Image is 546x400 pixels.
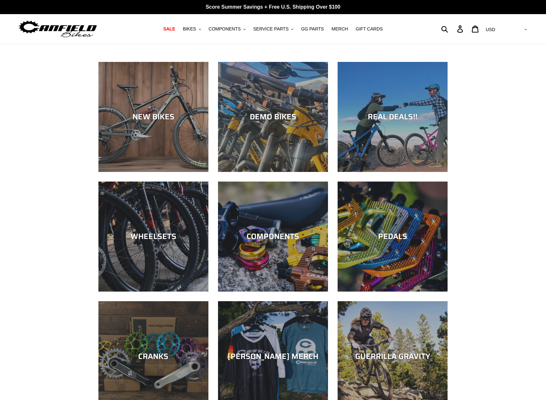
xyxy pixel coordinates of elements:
a: REAL DEALS!! [338,62,448,172]
a: COMPONENTS [218,182,328,292]
span: GIFT CARDS [356,26,383,32]
a: DEMO BIKES [218,62,328,172]
a: SALE [160,25,178,33]
span: MERCH [332,26,348,32]
span: COMPONENTS [209,26,241,32]
div: REAL DEALS!! [338,112,448,122]
span: SALE [163,26,175,32]
div: DEMO BIKES [218,112,328,122]
div: WHEELSETS [98,232,208,241]
a: PEDALS [338,182,448,292]
img: Canfield Bikes [18,19,98,39]
a: MERCH [328,25,351,33]
span: SERVICE PARTS [253,26,289,32]
button: COMPONENTS [206,25,249,33]
button: SERVICE PARTS [250,25,297,33]
a: GG PARTS [298,25,327,33]
a: NEW BIKES [98,62,208,172]
button: BIKES [180,25,204,33]
div: [PERSON_NAME] MERCH [218,352,328,361]
a: GIFT CARDS [352,25,386,33]
div: PEDALS [338,232,448,241]
div: GUERRILLA GRAVITY [338,352,448,361]
div: CRANKS [98,352,208,361]
input: Search [445,22,461,36]
div: NEW BIKES [98,112,208,122]
a: WHEELSETS [98,182,208,292]
span: BIKES [183,26,196,32]
span: GG PARTS [301,26,324,32]
div: COMPONENTS [218,232,328,241]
